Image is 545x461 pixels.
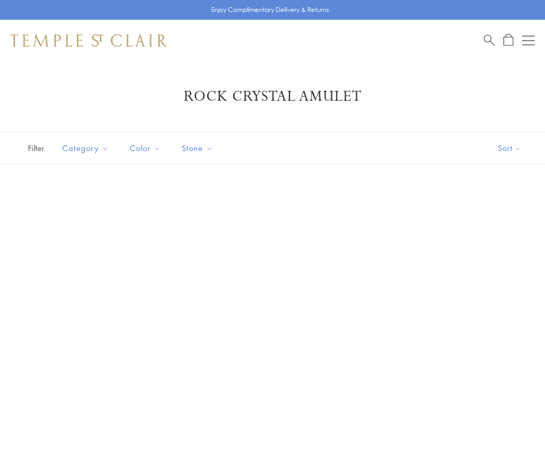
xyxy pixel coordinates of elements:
[522,34,535,47] button: Open navigation
[503,34,513,47] a: Open Shopping Bag
[125,142,169,155] span: Color
[176,142,221,155] span: Stone
[26,87,519,106] h1: Rock Crystal Amulet
[10,34,167,47] img: Temple St. Clair
[174,137,221,160] button: Stone
[211,5,329,15] p: Enjoy Complimentary Delivery & Returns
[57,142,117,155] span: Category
[122,137,169,160] button: Color
[484,34,495,47] a: Search
[55,137,117,160] button: Category
[474,132,545,164] button: Show sort by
